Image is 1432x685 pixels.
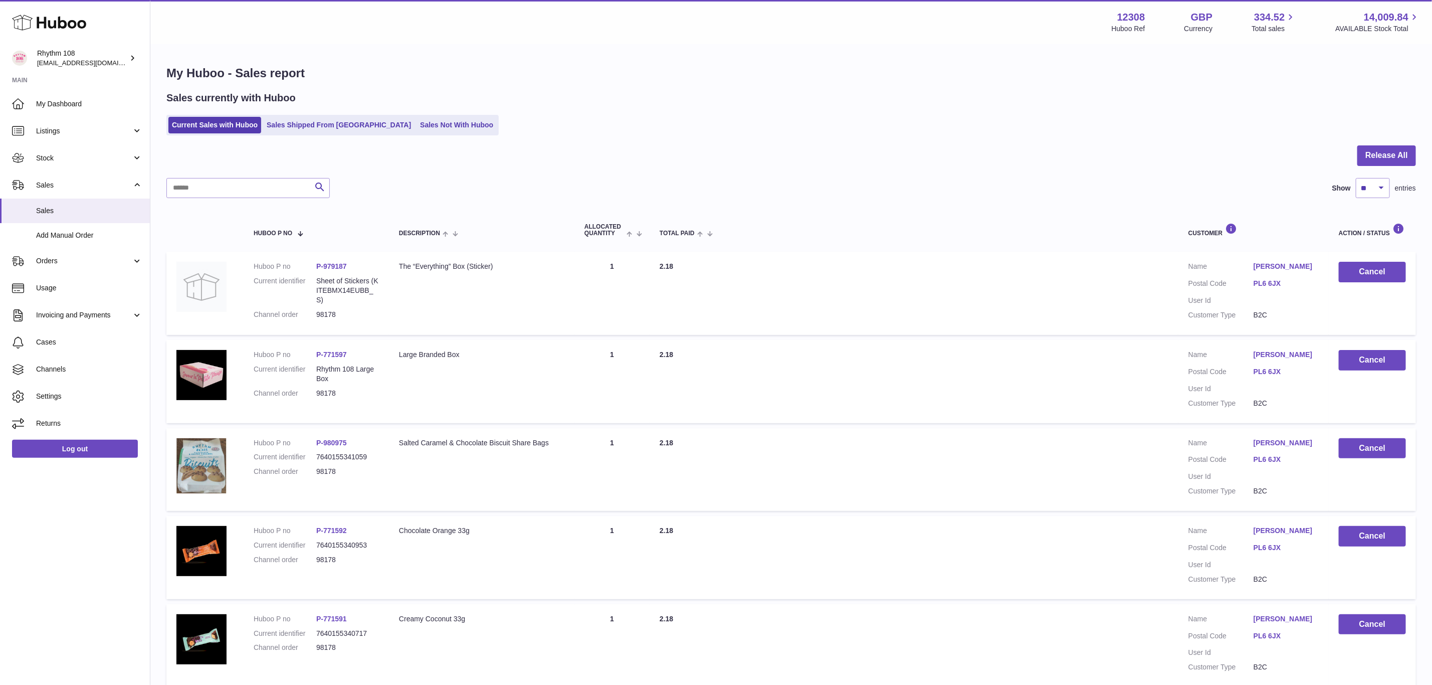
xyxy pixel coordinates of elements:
[36,337,142,347] span: Cases
[36,256,132,266] span: Orders
[1188,662,1254,672] dt: Customer Type
[1254,575,1319,584] dd: B2C
[1364,11,1408,24] span: 14,009.84
[1254,350,1319,360] a: [PERSON_NAME]
[660,230,695,237] span: Total paid
[1335,11,1420,34] a: 14,009.84 AVAILABLE Stock Total
[399,350,564,360] div: Large Branded Box
[1254,367,1319,377] a: PL6 6JX
[660,615,673,623] span: 2.18
[1188,296,1254,305] dt: User Id
[36,365,142,374] span: Channels
[1254,11,1285,24] span: 334.52
[1188,384,1254,394] dt: User Id
[1254,614,1319,624] a: [PERSON_NAME]
[1332,184,1351,193] label: Show
[316,389,379,398] dd: 98178
[316,452,379,462] dd: 7640155341059
[1188,438,1254,450] dt: Name
[36,153,132,163] span: Stock
[254,614,316,624] dt: Huboo P no
[36,231,142,240] span: Add Manual Order
[574,252,650,335] td: 1
[1112,24,1145,34] div: Huboo Ref
[417,117,497,133] a: Sales Not With Huboo
[1252,24,1296,34] span: Total sales
[1188,543,1254,555] dt: Postal Code
[254,365,316,384] dt: Current identifier
[1254,279,1319,288] a: PL6 6JX
[176,350,227,400] img: 123081684744870.jpg
[399,526,564,536] div: Chocolate Orange 33g
[1254,455,1319,464] a: PL6 6JX
[176,438,227,494] img: 1713955972.JPG
[36,181,132,190] span: Sales
[1254,526,1319,536] a: [PERSON_NAME]
[1117,11,1145,24] strong: 12308
[316,643,379,652] dd: 98178
[316,310,379,319] dd: 98178
[316,439,347,447] a: P-980975
[12,51,27,66] img: orders@rhythm108.com
[1188,560,1254,570] dt: User Id
[316,629,379,638] dd: 7640155340717
[254,526,316,536] dt: Huboo P no
[1188,310,1254,320] dt: Customer Type
[254,310,316,319] dt: Channel order
[1188,575,1254,584] dt: Customer Type
[254,389,316,398] dt: Channel order
[316,467,379,476] dd: 98178
[1254,631,1319,641] a: PL6 6JX
[168,117,261,133] a: Current Sales with Huboo
[254,452,316,462] dt: Current identifier
[1188,472,1254,481] dt: User Id
[1188,279,1254,291] dt: Postal Code
[1254,662,1319,672] dd: B2C
[166,65,1416,81] h1: My Huboo - Sales report
[1339,223,1406,237] div: Action / Status
[1188,399,1254,408] dt: Customer Type
[254,555,316,565] dt: Channel order
[36,392,142,401] span: Settings
[254,467,316,476] dt: Channel order
[1339,438,1406,459] button: Cancel
[176,262,227,312] img: no-photo.jpg
[1339,262,1406,282] button: Cancel
[1254,399,1319,408] dd: B2C
[399,230,440,237] span: Description
[12,440,138,458] a: Log out
[574,516,650,599] td: 1
[176,526,227,576] img: 123081684745551.jpg
[1191,11,1212,24] strong: GBP
[316,276,379,305] dd: Sheet of Stickers (KITEBMX14EUBB_S)
[316,527,347,535] a: P-771592
[316,262,347,270] a: P-979187
[254,276,316,305] dt: Current identifier
[1339,526,1406,547] button: Cancel
[316,541,379,550] dd: 7640155340953
[1188,350,1254,362] dt: Name
[36,126,132,136] span: Listings
[37,49,127,68] div: Rhythm 108
[254,438,316,448] dt: Huboo P no
[36,283,142,293] span: Usage
[1254,438,1319,448] a: [PERSON_NAME]
[660,439,673,447] span: 2.18
[399,438,564,448] div: Salted Caramel & Chocolate Biscuit Share Bags
[1357,145,1416,166] button: Release All
[316,615,347,623] a: P-771591
[36,99,142,109] span: My Dashboard
[1188,526,1254,538] dt: Name
[399,614,564,624] div: Creamy Coconut 33g
[1188,223,1319,237] div: Customer
[37,59,147,67] span: [EMAIL_ADDRESS][DOMAIN_NAME]
[254,262,316,271] dt: Huboo P no
[36,206,142,216] span: Sales
[254,541,316,550] dt: Current identifier
[1188,614,1254,626] dt: Name
[660,527,673,535] span: 2.18
[399,262,564,271] div: The “Everything” Box (Sticker)
[1252,11,1296,34] a: 334.52 Total sales
[574,340,650,423] td: 1
[660,351,673,359] span: 2.18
